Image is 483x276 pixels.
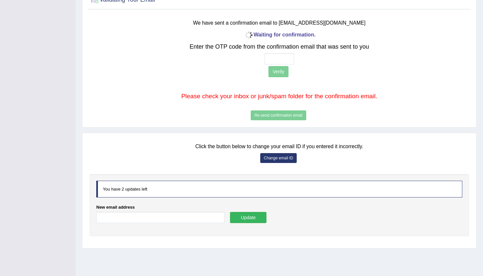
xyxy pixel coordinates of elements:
button: Change email ID [260,153,297,163]
small: We have sent a confirmation email to [EMAIL_ADDRESS][DOMAIN_NAME] [193,20,366,26]
h2: Enter the OTP code from the confirmation email that was sent to you [122,44,437,50]
img: icon-progress-circle-small.gif [243,30,254,40]
small: Click the button below to change your email ID if you entered it incorrectly. [195,144,363,149]
button: Update [230,212,266,223]
p: Please check your inbox or junk/spam folder for the confirmation email. [122,92,437,101]
b: Waiting for confirmation. [243,32,316,37]
label: New email address [96,204,135,210]
div: You have 2 updates left [96,181,462,197]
